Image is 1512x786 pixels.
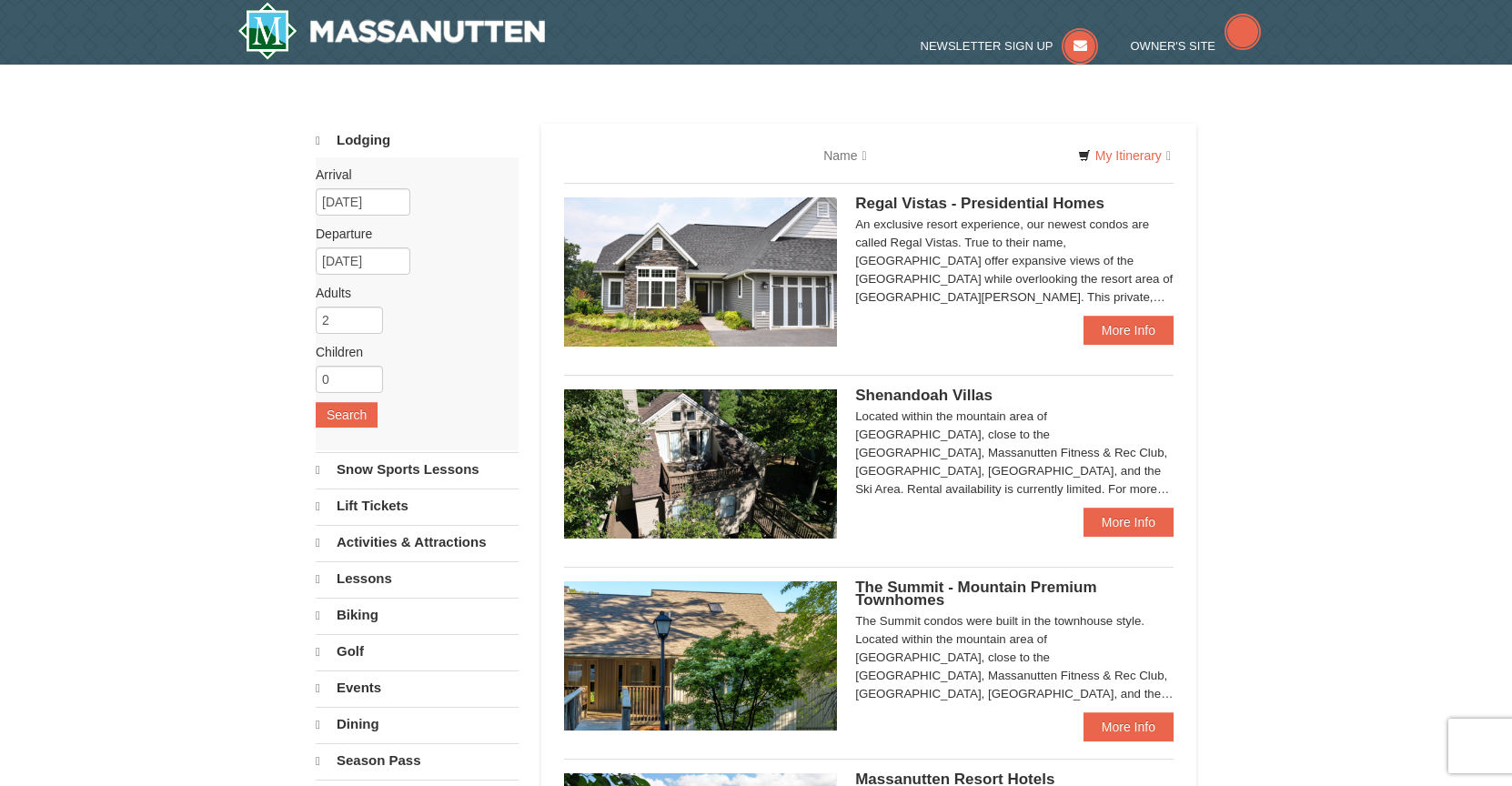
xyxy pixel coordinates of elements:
[316,743,519,778] a: Season Pass
[564,197,837,347] img: 19218991-1-902409a9.jpg
[316,634,519,669] a: Golf
[921,39,1053,53] span: Newsletter Sign Up
[855,408,1174,499] div: Located within the mountain area of [GEOGRAPHIC_DATA], close to the [GEOGRAPHIC_DATA], Massanutte...
[316,452,519,487] a: Snow Sports Lessons
[316,284,505,302] label: Adults
[316,598,519,632] a: Biking
[1084,316,1174,345] a: More Info
[237,2,545,60] a: Massanutten Resort
[316,166,505,184] label: Arrival
[855,612,1174,703] div: The Summit condos were built in the townhouse style. Located within the mountain area of [GEOGRAP...
[564,389,837,539] img: 19219019-2-e70bf45f.jpg
[316,402,378,428] button: Search
[810,137,880,174] a: Name
[316,343,505,361] label: Children
[316,707,519,741] a: Dining
[316,561,519,596] a: Lessons
[855,216,1174,307] div: An exclusive resort experience, our newest condos are called Regal Vistas. True to their name, [G...
[316,124,519,157] a: Lodging
[564,581,837,731] img: 19219034-1-0eee7e00.jpg
[855,387,993,404] span: Shenandoah Villas
[1066,142,1183,169] a: My Itinerary
[855,195,1104,212] span: Regal Vistas - Presidential Homes
[921,39,1099,53] a: Newsletter Sign Up
[316,525,519,559] a: Activities & Attractions
[316,670,519,705] a: Events
[237,2,545,60] img: Massanutten Resort Logo
[1131,39,1216,53] span: Owner's Site
[316,489,519,523] a: Lift Tickets
[1131,39,1262,53] a: Owner's Site
[1084,712,1174,741] a: More Info
[855,579,1096,609] span: The Summit - Mountain Premium Townhomes
[1084,508,1174,537] a: More Info
[316,225,505,243] label: Departure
